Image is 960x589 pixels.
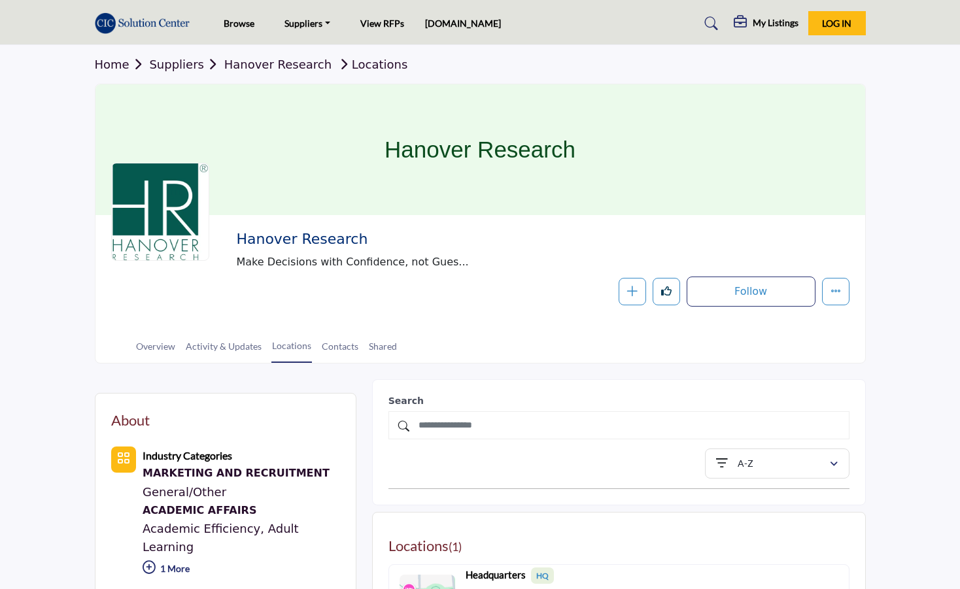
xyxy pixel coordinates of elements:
h5: My Listings [753,17,798,29]
button: A-Z [705,448,849,479]
p: A-Z [738,457,753,470]
a: Browse [224,18,254,29]
a: Contacts [321,339,359,362]
button: Log In [808,11,866,35]
a: Search [692,13,727,34]
h2: About [111,409,150,431]
button: More details [822,278,849,305]
span: ( ) [449,539,462,554]
button: Like [653,278,680,305]
a: Academic Efficiency, [143,522,264,535]
div: My Listings [734,16,798,31]
a: Locations [271,339,312,363]
a: View RFPs [360,18,404,29]
h2: Locations [388,535,462,558]
div: Academic program development, faculty resources, and curriculum enhancement solutions for higher ... [143,501,340,520]
h2: Search [388,395,849,407]
span: 1 [452,539,458,554]
a: Locations [335,58,408,71]
a: MARKETING AND RECRUITMENT [143,464,340,482]
span: Make Decisions with Confidence, not Guesswork [236,254,655,270]
b: Headquarters [466,567,554,584]
a: Activity & Updates [185,339,262,362]
a: Shared [368,339,398,362]
span: HQ [531,567,554,584]
div: Brand development, digital marketing, and student recruitment campaign solutions for colleges [143,464,340,482]
span: Log In [822,18,851,29]
img: site Logo [95,12,197,34]
a: Overview [135,339,176,362]
button: Category Icon [111,446,136,473]
p: 1 More [143,556,340,584]
button: Follow [687,277,815,307]
a: Hanover Research [224,58,332,71]
h1: Hanover Research [385,84,575,215]
a: Suppliers [275,14,339,33]
h2: Hanover Research [236,231,596,248]
b: Industry Categories [143,449,232,462]
a: ACADEMIC AFFAIRS [143,501,340,520]
a: [DOMAIN_NAME] [425,18,501,29]
a: Industry Categories [143,448,232,462]
a: General/Other [143,485,226,499]
a: Suppliers [149,58,224,71]
a: Home [95,58,150,71]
